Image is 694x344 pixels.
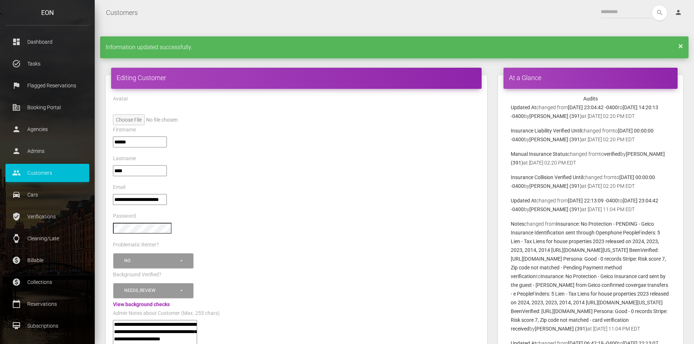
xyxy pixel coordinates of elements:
b: [PERSON_NAME] (391) [529,113,582,119]
p: Agencies [11,124,84,135]
p: changed from to by at [DATE] 02:20 PM EDT [511,150,670,167]
p: changed from to by at [DATE] 02:20 PM EDT [511,173,670,190]
p: Collections [11,277,84,288]
p: changed from to by at [DATE] 02:20 PM EDT [511,103,670,120]
p: Billable [11,255,84,266]
p: changed from to by at [DATE] 11:04 PM EDT [511,196,670,214]
strong: Audits [583,96,598,102]
h4: At a Glance [509,73,672,82]
p: Flagged Reservations [11,80,84,91]
label: Email [113,184,125,191]
b: Manual Insurance Status [511,151,568,157]
b: Updated At [511,104,536,110]
b: [PERSON_NAME] (391) [529,183,582,189]
b: [DATE] 23:04:42 -0400 [568,104,618,110]
b: [PERSON_NAME] (391) [529,206,582,212]
label: Background Verified? [113,271,161,278]
p: Verifications [11,211,84,222]
a: person Agencies [5,120,89,138]
p: Reservations [11,298,84,309]
div: Information updated successfully. [100,36,689,58]
b: Insurance Liability Verified Until [511,128,581,134]
h4: Editing Customer [117,73,476,82]
a: card_membership Subscriptions [5,317,89,335]
b: [DATE] 22:13:09 -0400 [568,198,618,203]
a: paid Collections [5,273,89,291]
label: Admin Notes about Customer (Max. 255 chars) [113,310,220,317]
b: Updated At [511,198,536,203]
a: person Admins [5,142,89,160]
label: Password [113,213,136,220]
p: Booking Portal [11,102,84,113]
a: flag Flagged Reservations [5,76,89,95]
p: changed from to by at [DATE] 02:20 PM EDT [511,126,670,144]
a: watch Cleaning/Late [5,229,89,248]
b: Insurance Collision Verified Until [511,174,583,180]
a: paid Billable [5,251,89,269]
b: [PERSON_NAME] (391) [529,137,582,142]
a: person [669,5,689,20]
a: verified_user Verifications [5,207,89,226]
label: Problematic Renter? [113,241,159,249]
a: corporate_fare Booking Portal [5,98,89,116]
p: Admins [11,146,84,157]
label: Avatar [113,95,128,103]
a: × [678,44,683,48]
div: No [124,258,179,264]
b: Insurance: No Protection - PENDING - Geico Insurance Identification sent through Openphone People... [511,221,666,279]
p: changed from to by at [DATE] 11:04 PM EDT [511,220,670,333]
p: Cleaning/Late [11,233,84,244]
a: dashboard Dashboard [5,33,89,51]
p: Subscriptions [11,320,84,331]
a: calendar_today Reservations [5,295,89,313]
p: Dashboard [11,36,84,47]
i: person [675,9,682,16]
a: drive_eta Cars [5,186,89,204]
a: View background checks [113,301,170,307]
a: Customers [106,4,138,22]
button: Needs_review [113,283,193,298]
p: Tasks [11,58,84,69]
b: Notes [511,221,524,227]
b: [PERSON_NAME] (391) [535,326,587,332]
a: people Customers [5,164,89,182]
p: Cars [11,189,84,200]
div: Needs_review [124,288,179,294]
button: search [652,5,667,20]
a: task_alt Tasks [5,55,89,73]
label: Lastname [113,155,136,162]
b: verified [604,151,620,157]
p: Customers [11,167,84,178]
b: Insurance: No Protection - Geico Insurance card sent by the guest - [PERSON_NAME] from Geico conf... [511,273,669,332]
label: Firstname [113,126,136,134]
button: No [113,253,193,268]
